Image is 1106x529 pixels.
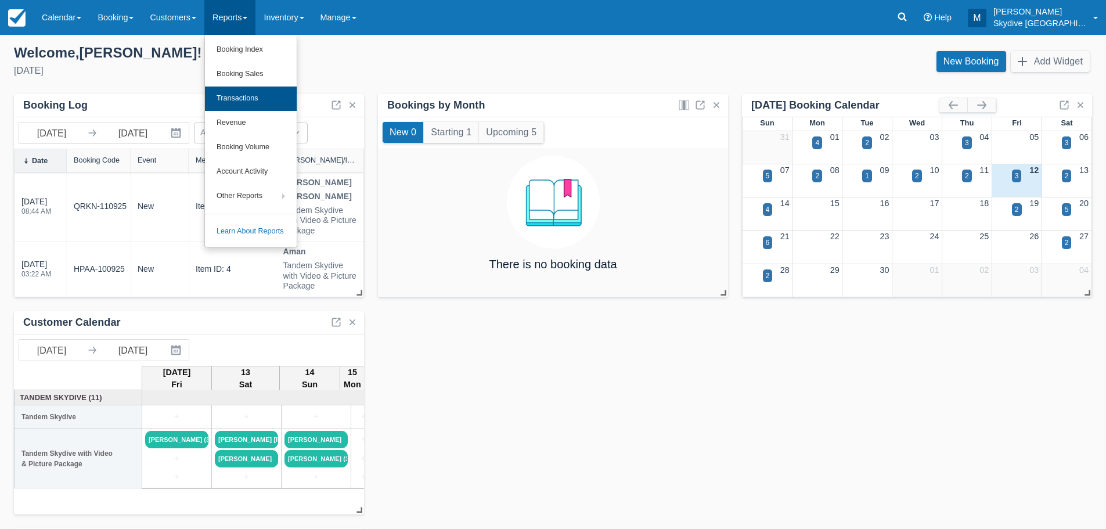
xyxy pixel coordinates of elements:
h4: There is no booking data [489,258,617,271]
a: [PERSON_NAME] [PERSON_NAME] [215,431,278,448]
a: 17 [930,199,939,208]
span: new [138,264,154,274]
span: Fri [1012,118,1022,127]
th: Tandem Skydive [15,405,142,429]
a: 04 [979,132,989,142]
button: Add Widget [1011,51,1090,72]
div: 1 [865,171,869,181]
div: 3 [1065,138,1069,148]
a: 20 [1079,199,1089,208]
div: M [968,9,986,27]
a: [PERSON_NAME] [284,431,348,448]
a: 10 [930,165,939,175]
div: 5 [1065,204,1069,215]
a: 14 [780,199,790,208]
input: Start Date [19,123,84,143]
a: [PERSON_NAME] [215,450,278,467]
a: 29 [830,265,840,275]
a: 27 [1079,232,1089,241]
a: + [145,411,208,423]
a: Learn About Reports [205,219,297,244]
a: Other Reports [205,184,297,208]
button: Interact with the calendar and add the check-in date for your trip. [165,340,189,361]
img: booking.png [507,156,600,249]
a: 23 [880,232,889,241]
div: 3 [1015,171,1019,181]
a: 09 [880,165,889,175]
a: 11 [979,165,989,175]
a: 25 [979,232,989,241]
a: 02 [979,265,989,275]
a: + [354,411,373,423]
a: + [145,452,208,465]
div: 2 [815,171,819,181]
div: 2 [1065,237,1069,248]
a: 03 [930,132,939,142]
span: new [138,201,154,211]
a: Account Activity [205,160,297,184]
div: 3 [965,138,969,148]
div: Event [138,156,156,164]
a: Booking Index [205,38,297,62]
a: + [354,452,373,465]
img: checkfront-main-nav-mini-logo.png [8,9,26,27]
div: [DATE] [14,64,544,78]
button: Starting 1 [424,122,478,143]
span: Wed [909,118,925,127]
a: 05 [1029,132,1039,142]
a: 08 [830,165,840,175]
strong: [PERSON_NAME] [PERSON_NAME] [283,178,352,201]
div: [PERSON_NAME]/Item [283,156,357,164]
div: 4 [766,204,770,215]
a: 18 [979,199,989,208]
p: Skydive [GEOGRAPHIC_DATA] [993,17,1086,29]
div: 2 [865,138,869,148]
a: + [215,411,278,423]
a: 13 [1079,165,1089,175]
p: [PERSON_NAME] [993,6,1086,17]
a: 16 [880,199,889,208]
a: 07 [780,165,790,175]
a: 31 [780,132,790,142]
a: + [145,471,208,484]
div: Item ID: 4 [196,264,231,275]
a: 06 [1079,132,1089,142]
a: + [215,471,278,484]
a: QRKN-110925 [74,200,127,213]
ul: Reports [204,35,297,247]
a: 21 [780,232,790,241]
th: 14 Sun [280,366,340,391]
a: 03 [1029,265,1039,275]
div: Date [32,157,48,165]
span: Sat [1061,118,1072,127]
button: New 0 [383,122,423,143]
span: Help [934,13,952,22]
div: 2 [915,171,919,181]
a: New Booking [936,51,1006,72]
span: Mon [809,118,825,127]
div: 2 [1065,171,1069,181]
a: HPAA-100925 [74,263,125,275]
a: Booking Volume [205,135,297,160]
input: Start Date [19,340,84,361]
th: Tandem Skydive with Video & Picture Package [15,429,142,488]
div: 2 [965,171,969,181]
a: 24 [930,232,939,241]
input: End Date [100,340,165,361]
div: Booking Code [74,156,120,164]
a: 04 [1079,265,1089,275]
a: 26 [1029,232,1039,241]
div: 08:44 AM [21,208,51,215]
a: + [284,411,348,423]
span: Tue [860,118,873,127]
a: [PERSON_NAME] (3) [284,450,348,467]
div: Tandem Skydive with Video & Picture Package [283,261,357,292]
a: 22 [830,232,840,241]
a: 15 [830,199,840,208]
span: Sun [760,118,774,127]
a: 01 [930,265,939,275]
div: Booking Log [23,99,88,112]
a: Revenue [205,111,297,135]
div: [DATE] [21,196,51,222]
div: 03:22 AM [21,271,51,278]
